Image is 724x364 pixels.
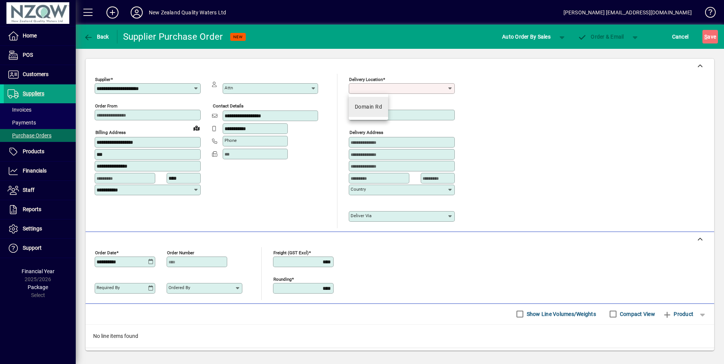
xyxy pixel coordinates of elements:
mat-label: Order from [95,103,117,109]
mat-label: Ordered by [169,285,190,290]
span: ave [704,31,716,43]
button: Product [659,307,697,321]
mat-label: Rounding [273,276,292,282]
span: Cancel [672,31,689,43]
a: Staff [4,181,76,200]
mat-label: Order number [167,250,194,255]
a: Products [4,142,76,161]
mat-label: Freight (GST excl) [273,250,309,255]
div: New Zealand Quality Waters Ltd [149,6,226,19]
span: Payments [8,120,36,126]
div: Supplier Purchase Order [123,31,223,43]
a: Invoices [4,103,76,116]
a: Customers [4,65,76,84]
label: Compact View [618,310,655,318]
span: Reports [23,206,41,212]
span: Products [23,148,44,154]
mat-label: Phone [225,138,237,143]
mat-label: Attn [225,85,233,90]
span: S [704,34,707,40]
button: Order & Email [574,30,628,44]
span: Financials [23,168,47,174]
span: Order & Email [578,34,624,40]
button: Save [702,30,718,44]
span: Settings [23,226,42,232]
a: Payments [4,116,76,129]
a: Knowledge Base [699,2,715,26]
span: Invoices [8,107,31,113]
mat-label: Required by [97,285,120,290]
mat-label: Order date [95,250,116,255]
mat-label: Delivery Location [349,77,383,82]
span: Product [663,308,693,320]
span: Purchase Orders [8,132,51,138]
span: Staff [23,187,34,193]
mat-option: Domain Rd [349,97,388,117]
button: Profile [125,6,149,19]
button: Cancel [670,30,691,44]
span: Suppliers [23,90,44,96]
a: Home [4,26,76,45]
button: Auto Order By Sales [498,30,554,44]
a: Settings [4,219,76,238]
span: Package [28,284,48,290]
button: Back [82,30,111,44]
div: Domain Rd [355,103,382,111]
button: Add [100,6,125,19]
mat-label: Deliver via [351,213,371,218]
span: Home [23,33,37,39]
span: Support [23,245,42,251]
a: Purchase Orders [4,129,76,142]
label: Show Line Volumes/Weights [525,310,596,318]
span: NEW [233,34,243,39]
a: Support [4,239,76,258]
a: Reports [4,200,76,219]
span: Auto Order By Sales [502,31,551,43]
a: POS [4,46,76,65]
mat-label: Country [351,187,366,192]
span: Customers [23,71,48,77]
span: Back [84,34,109,40]
mat-label: Supplier [95,77,111,82]
div: No line items found [86,325,714,348]
app-page-header-button: Back [76,30,117,44]
span: Financial Year [22,268,55,274]
a: Financials [4,162,76,180]
span: POS [23,52,33,58]
a: View on map [190,122,203,134]
div: [PERSON_NAME] [EMAIL_ADDRESS][DOMAIN_NAME] [563,6,692,19]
